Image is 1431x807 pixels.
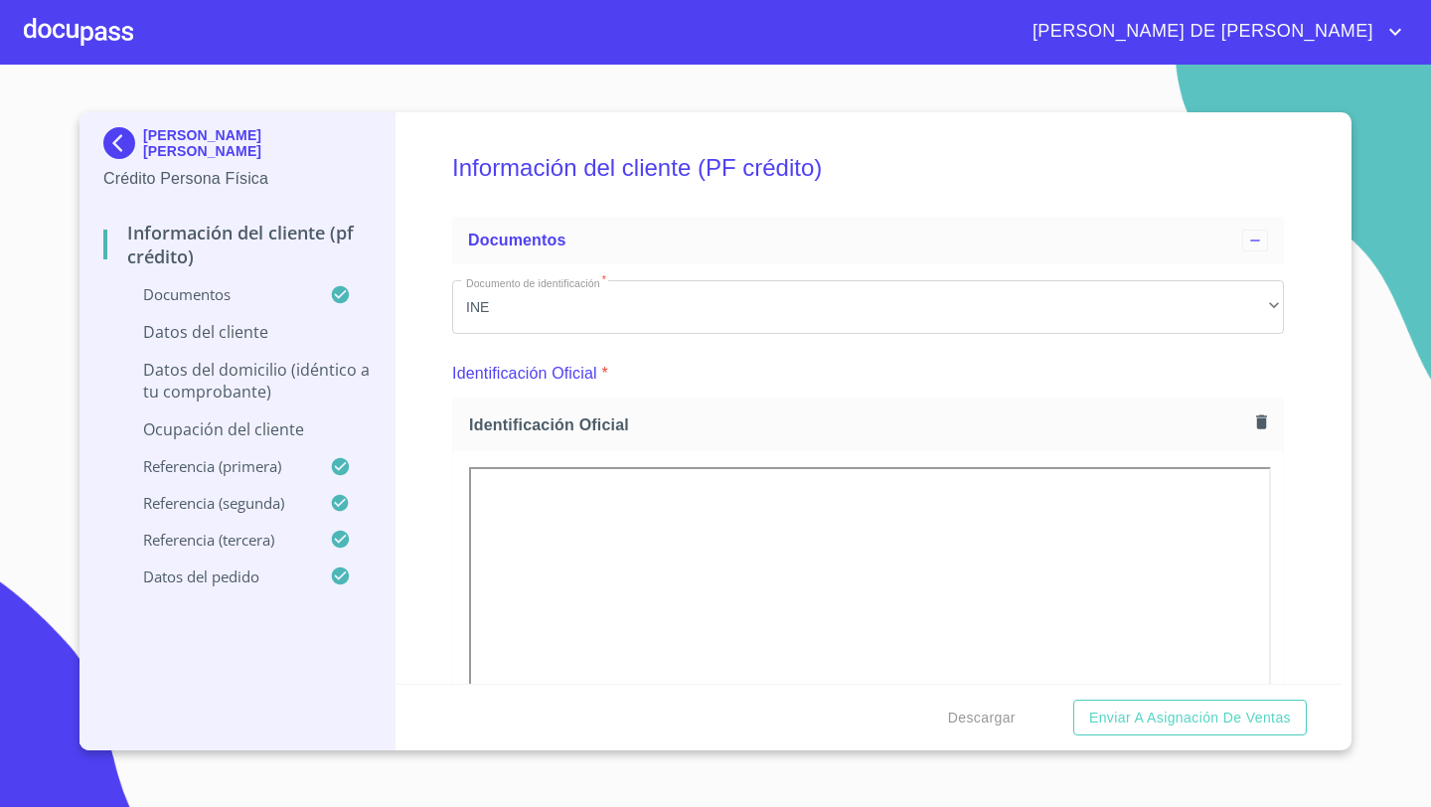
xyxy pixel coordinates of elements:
span: [PERSON_NAME] DE [PERSON_NAME] [1018,16,1383,48]
p: [PERSON_NAME] [PERSON_NAME] [143,127,371,159]
p: Datos del cliente [103,321,371,343]
div: [PERSON_NAME] [PERSON_NAME] [103,127,371,167]
p: Referencia (primera) [103,456,330,476]
p: Crédito Persona Física [103,167,371,191]
p: Datos del domicilio (idéntico a tu comprobante) [103,359,371,403]
span: Documentos [468,232,565,248]
p: Información del cliente (PF crédito) [103,221,371,268]
button: Enviar a Asignación de Ventas [1073,700,1307,736]
p: Referencia (tercera) [103,530,330,550]
p: Datos del pedido [103,566,330,586]
button: account of current user [1018,16,1407,48]
div: Documentos [452,217,1284,264]
h5: Información del cliente (PF crédito) [452,127,1284,209]
img: Docupass spot blue [103,127,143,159]
p: Documentos [103,284,330,304]
span: Identificación Oficial [469,414,1248,435]
p: Identificación Oficial [452,362,597,386]
span: Enviar a Asignación de Ventas [1089,706,1291,730]
span: Descargar [948,706,1016,730]
p: Referencia (segunda) [103,493,330,513]
div: INE [452,280,1284,334]
p: Ocupación del Cliente [103,418,371,440]
button: Descargar [940,700,1024,736]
